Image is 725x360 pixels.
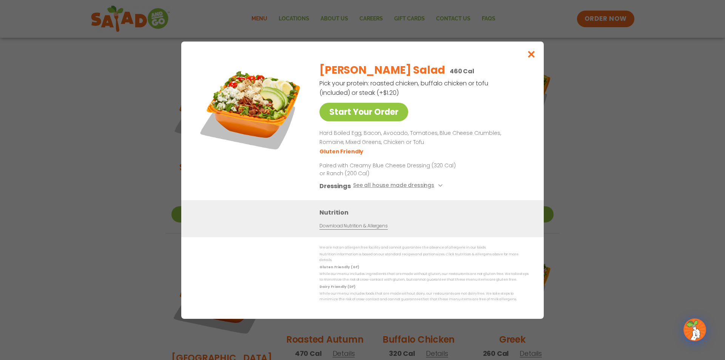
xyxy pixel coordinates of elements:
[319,62,445,78] h2: [PERSON_NAME] Salad
[519,42,544,67] button: Close modal
[684,319,705,340] img: wpChatIcon
[319,245,529,250] p: We are not an allergen free facility and cannot guarantee the absence of allergens in our foods.
[319,271,529,283] p: While our menu includes ingredients that are made without gluten, our restaurants are not gluten ...
[319,129,526,147] p: Hard Boiled Egg, Bacon, Avocado, Tomatoes, Blue Cheese Crumbles, Romaine, Mixed Greens, Chicken o...
[319,161,459,177] p: Paired with Creamy Blue Cheese Dressing (320 Cal) or Ranch (200 Cal)
[450,66,474,76] p: 460 Cal
[319,222,387,229] a: Download Nutrition & Allergens
[353,181,445,190] button: See all house made dressings
[319,291,529,303] p: While our menu includes foods that are made without dairy, our restaurants are not dairy free. We...
[319,252,529,263] p: Nutrition information is based on our standard recipes and portion sizes. Click Nutrition & Aller...
[319,79,489,97] p: Pick your protein: roasted chicken, buffalo chicken or tofu (included) or steak (+$1.20)
[319,284,355,289] strong: Dairy Friendly (DF)
[319,207,532,217] h3: Nutrition
[319,181,351,190] h3: Dressings
[319,103,408,121] a: Start Your Order
[319,147,364,155] li: Gluten Friendly
[198,57,304,162] img: Featured product photo for Cobb Salad
[319,264,359,269] strong: Gluten Friendly (GF)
